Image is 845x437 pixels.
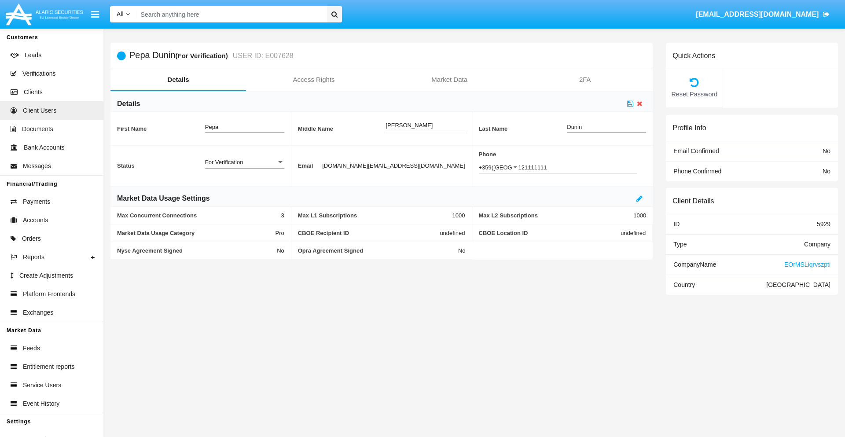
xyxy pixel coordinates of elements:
h6: Quick Actions [672,51,715,60]
span: First Name [117,125,205,132]
span: Clients [24,88,43,97]
span: 5929 [817,220,830,228]
span: Accounts [23,216,48,225]
span: Leads [25,51,41,60]
span: 1000 [452,212,465,219]
span: Orders [22,234,41,243]
span: Email Confirmed [673,147,719,154]
span: Company Name [673,261,716,268]
span: CBOE Recipient ID [298,230,440,236]
span: Verifications [22,69,55,78]
span: Type [673,241,687,248]
span: No [458,247,466,254]
span: [DOMAIN_NAME][EMAIL_ADDRESS][DOMAIN_NAME] [322,162,465,169]
h6: Market Data Usage Settings [117,194,210,203]
span: EOrMSLiqrvszpti [784,261,830,268]
span: undefined [440,230,465,236]
h5: Pepa Dunin [129,51,294,61]
a: Access Rights [246,69,382,90]
span: 3 [281,212,284,219]
a: 2FA [517,69,653,90]
span: Company [804,241,830,248]
span: Middle Name [298,125,386,132]
span: Country [673,281,695,288]
span: Feeds [23,344,40,353]
div: (For Verification) [176,51,231,61]
span: Max L1 Subscriptions [298,212,452,219]
span: 1000 [633,212,646,219]
span: Nyse Agreement Signed [117,247,277,254]
span: Max Concurrent Connections [117,212,281,219]
span: Pro [276,230,284,236]
span: [GEOGRAPHIC_DATA] [766,281,830,288]
span: Phone [479,151,647,158]
span: Reports [23,253,44,262]
span: Documents [22,125,53,134]
input: Search [136,6,324,22]
span: Market Data Usage Category [117,230,276,236]
span: [EMAIL_ADDRESS][DOMAIN_NAME] [696,11,819,18]
span: Phone Confirmed [673,168,721,175]
h6: Profile Info [672,124,706,132]
span: Service Users [23,381,61,390]
span: Exchanges [23,308,53,317]
span: Entitlement reports [23,362,75,371]
small: USER ID: E007628 [231,52,294,59]
span: Messages [23,162,51,171]
span: No [823,147,830,154]
span: No [277,247,284,254]
span: undefined [621,230,646,236]
span: Create Adjustments [19,271,73,280]
a: Market Data [382,69,517,90]
span: ID [673,220,680,228]
span: Email [298,162,322,169]
span: For Verification [205,159,243,165]
h6: Client Details [672,197,714,205]
span: Client Users [23,106,56,115]
a: [EMAIL_ADDRESS][DOMAIN_NAME] [692,2,834,27]
span: Payments [23,197,50,206]
a: Details [110,69,246,90]
span: Opra Agreement Signed [298,247,458,254]
span: Status [117,162,205,169]
h6: Details [117,99,140,109]
img: Logo image [4,1,84,27]
span: Bank Accounts [24,143,65,152]
span: All [117,11,124,18]
span: No [823,168,830,175]
span: Last Name [479,125,567,132]
span: Reset Password [670,90,718,99]
span: Event History [23,399,59,408]
span: Platform Frontends [23,290,75,299]
a: All [110,10,136,19]
span: Max L2 Subscriptions [479,212,634,219]
span: CBOE Location ID [479,230,621,236]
